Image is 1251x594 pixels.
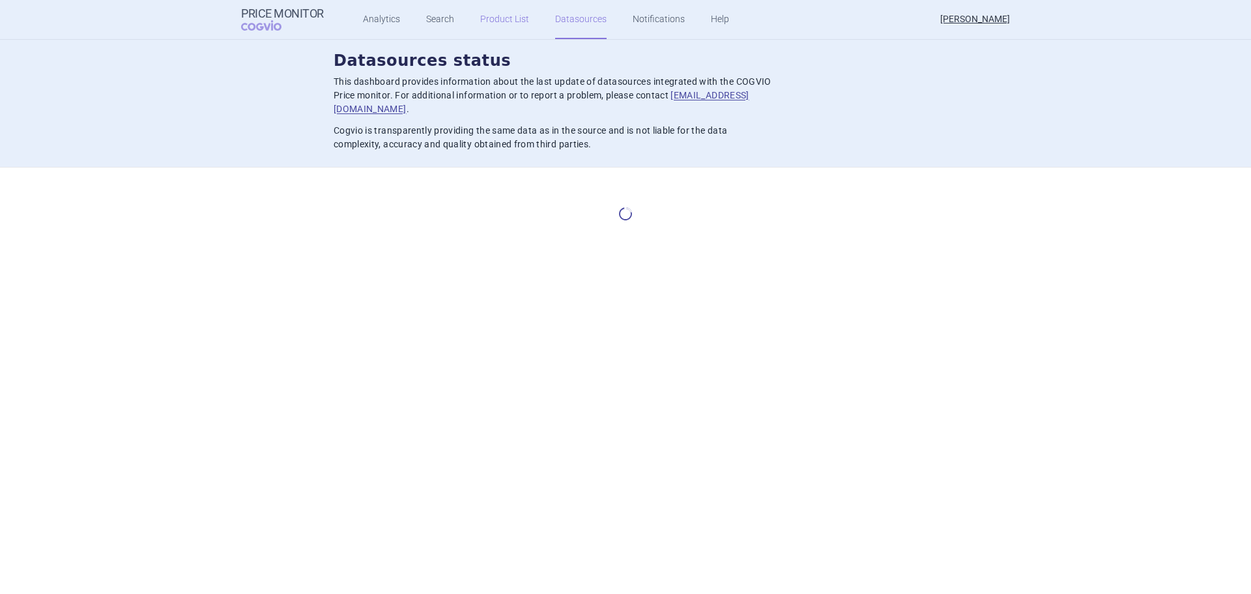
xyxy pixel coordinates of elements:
h2: Datasources status [334,50,917,72]
p: This dashboard provides information about the last update of datasources integrated with the COGV... [334,75,771,116]
a: Price MonitorCOGVIO [241,7,324,32]
strong: Price Monitor [241,7,324,20]
p: Cogvio is transparently providing the same data as in the source and is not liable for the data c... [334,124,771,151]
span: COGVIO [241,20,300,31]
a: [EMAIL_ADDRESS][DOMAIN_NAME] [334,90,749,114]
